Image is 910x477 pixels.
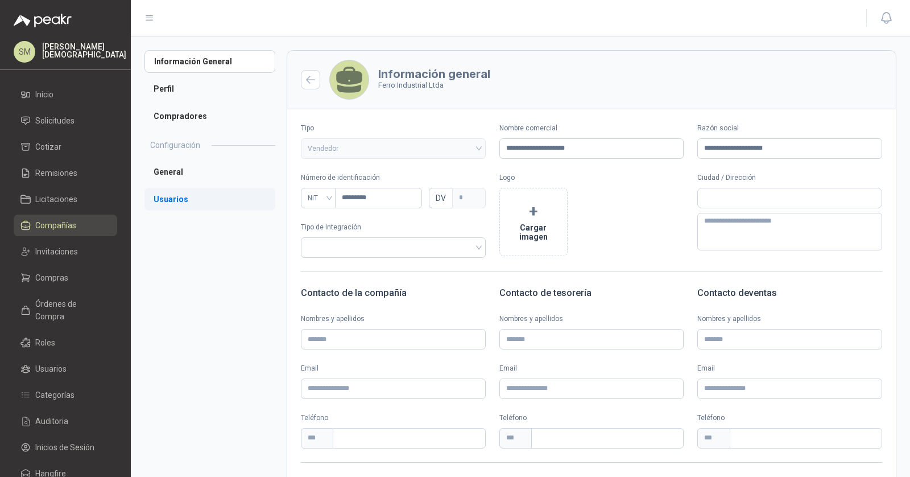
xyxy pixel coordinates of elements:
[301,286,486,301] h3: Contacto de la compañía
[14,410,117,432] a: Auditoria
[301,314,486,324] label: Nombres y apellidos
[14,14,72,27] img: Logo peakr
[14,136,117,158] a: Cotizar
[14,84,117,105] a: Inicio
[35,141,61,153] span: Cotizar
[150,139,200,151] h2: Configuración
[499,314,684,324] label: Nombres y apellidos
[499,413,684,423] p: Teléfono
[429,188,452,208] span: DV
[14,358,117,380] a: Usuarios
[14,215,117,236] a: Compañías
[144,188,275,211] a: Usuarios
[35,389,75,401] span: Categorías
[35,219,76,232] span: Compañías
[697,314,882,324] label: Nombres y apellidos
[308,190,329,207] span: NIT
[35,167,77,179] span: Remisiones
[14,384,117,406] a: Categorías
[697,363,882,374] label: Email
[14,293,117,327] a: Órdenes de Compra
[14,332,117,353] a: Roles
[42,43,126,59] p: [PERSON_NAME] [DEMOGRAPHIC_DATA]
[144,50,275,73] a: Información General
[301,222,486,233] p: Tipo de Integración
[35,441,94,454] span: Inicios de Sesión
[308,140,479,157] span: Vendedor
[14,241,117,262] a: Invitaciones
[499,188,568,256] button: +Cargar imagen
[697,413,882,423] p: Teléfono
[144,77,275,100] a: Perfil
[301,363,486,374] label: Email
[378,68,490,80] h3: Información general
[35,336,55,349] span: Roles
[144,105,275,128] a: Compradores
[697,123,882,134] label: Razón social
[35,363,67,375] span: Usuarios
[35,114,75,127] span: Solicitudes
[301,123,486,134] label: Tipo
[697,286,882,301] h3: Contacto de ventas
[14,188,117,210] a: Licitaciones
[14,41,35,63] div: SM
[35,415,68,427] span: Auditoria
[35,88,53,101] span: Inicio
[14,267,117,289] a: Compras
[35,193,77,205] span: Licitaciones
[35,298,106,323] span: Órdenes de Compra
[144,161,275,183] a: General
[14,110,117,131] a: Solicitudes
[378,80,490,91] p: Ferro Industrial Ltda
[14,162,117,184] a: Remisiones
[499,172,684,183] p: Logo
[499,123,684,134] label: Nombre comercial
[301,413,486,423] p: Teléfono
[14,437,117,458] a: Inicios de Sesión
[697,172,882,183] p: Ciudad / Dirección
[35,245,78,258] span: Invitaciones
[499,286,684,301] h3: Contacto de tesorería
[301,172,486,183] p: Número de identificación
[499,363,684,374] label: Email
[35,272,68,284] span: Compras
